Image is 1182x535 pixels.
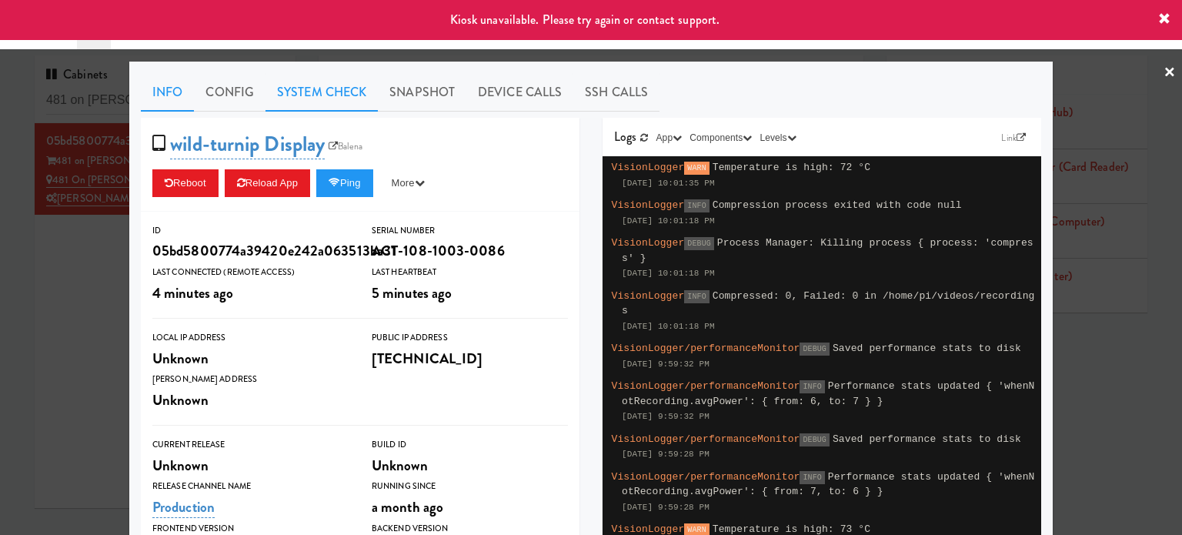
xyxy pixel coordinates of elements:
[622,269,715,278] span: [DATE] 10:01:18 PM
[372,283,452,303] span: 5 minutes ago
[622,380,1035,407] span: Performance stats updated { 'whenNotRecording.avgPower': { from: 6, to: 7 } }
[622,216,715,226] span: [DATE] 10:01:18 PM
[265,73,378,112] a: System Check
[152,453,349,479] div: Unknown
[466,73,573,112] a: Device Calls
[372,497,443,517] span: a month ago
[372,437,568,453] div: Build Id
[997,130,1030,145] a: Link
[152,372,349,387] div: [PERSON_NAME] Address
[612,162,685,173] span: VisionLogger
[612,380,800,392] span: VisionLogger/performanceMonitor
[372,453,568,479] div: Unknown
[152,169,219,197] button: Reboot
[713,523,870,535] span: Temperature is high: 73 °C
[141,73,194,112] a: Info
[152,346,349,372] div: Unknown
[372,238,568,264] div: ACT-108-1003-0086
[152,283,233,303] span: 4 minutes ago
[152,223,349,239] div: ID
[622,471,1035,498] span: Performance stats updated { 'whenNotRecording.avgPower': { from: 7, to: 6 } }
[833,433,1021,445] span: Saved performance stats to disk
[372,223,568,239] div: Serial Number
[325,139,366,154] a: Balena
[152,330,349,346] div: Local IP Address
[684,199,709,212] span: INFO
[450,11,720,28] span: Kiosk unavailable. Please try again or contact support.
[622,503,710,512] span: [DATE] 9:59:28 PM
[573,73,659,112] a: SSH Calls
[800,343,830,356] span: DEBUG
[622,290,1035,317] span: Compressed: 0, Failed: 0 in /home/pi/videos/recordings
[686,130,756,145] button: Components
[372,479,568,494] div: Running Since
[152,497,215,518] a: Production
[316,169,373,197] button: Ping
[684,290,709,303] span: INFO
[713,162,870,173] span: Temperature is high: 72 °C
[152,437,349,453] div: Current Release
[612,523,685,535] span: VisionLogger
[194,73,265,112] a: Config
[622,450,710,459] span: [DATE] 9:59:28 PM
[612,343,800,354] span: VisionLogger/performanceMonitor
[756,130,800,145] button: Levels
[379,169,437,197] button: More
[800,471,824,484] span: INFO
[622,412,710,421] span: [DATE] 9:59:32 PM
[612,290,685,302] span: VisionLogger
[622,359,710,369] span: [DATE] 9:59:32 PM
[612,199,685,211] span: VisionLogger
[612,433,800,445] span: VisionLogger/performanceMonitor
[378,73,466,112] a: Snapshot
[372,346,568,372] div: [TECHNICAL_ID]
[800,380,824,393] span: INFO
[152,387,349,413] div: Unknown
[684,237,714,250] span: DEBUG
[612,471,800,483] span: VisionLogger/performanceMonitor
[833,343,1021,354] span: Saved performance stats to disk
[800,433,830,446] span: DEBUG
[372,265,568,280] div: Last Heartbeat
[612,237,685,249] span: VisionLogger
[1164,49,1176,97] a: ×
[653,130,686,145] button: App
[152,265,349,280] div: Last Connected (Remote Access)
[684,162,709,175] span: WARN
[622,237,1033,264] span: Process Manager: Killing process { process: 'compress' }
[152,479,349,494] div: Release Channel Name
[622,322,715,331] span: [DATE] 10:01:18 PM
[225,169,310,197] button: Reload App
[614,128,636,145] span: Logs
[372,330,568,346] div: Public IP Address
[622,179,715,188] span: [DATE] 10:01:35 PM
[170,129,325,159] a: wild-turnip Display
[152,238,349,264] div: 05bd5800774a39420e242a063513ba31
[713,199,962,211] span: Compression process exited with code null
